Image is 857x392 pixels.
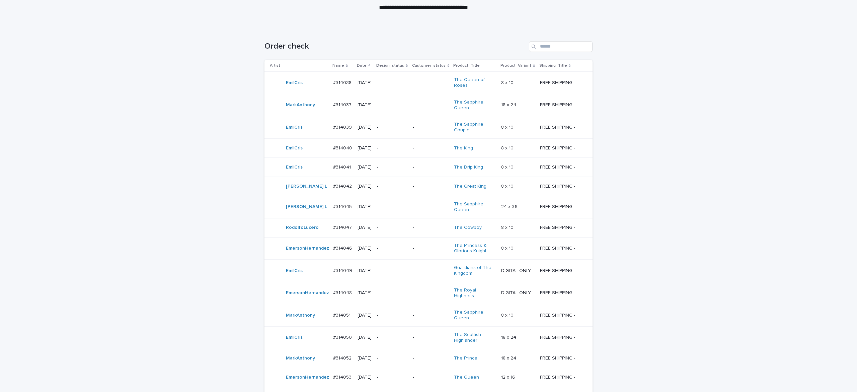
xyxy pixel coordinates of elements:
[454,145,473,151] a: The King
[333,289,353,296] p: #314048
[264,260,593,282] tr: EmilCris #314049#314049 [DATE]--Guardians of The Kingdom DIGITAL ONLYDIGITAL ONLY FREE SHIPPING -...
[540,182,583,189] p: FREE SHIPPING - preview in 1-2 business days, after your approval delivery will take 5-10 b.d.
[540,289,583,296] p: FREE SHIPPING - preview in 1-2 business days, after your approval delivery will take 5-10 b.d.
[270,62,280,69] p: Artist
[501,223,515,231] p: 8 x 10
[540,244,583,251] p: FREE SHIPPING - preview in 1-2 business days, after your approval delivery will take 5-10 b.d.
[501,311,515,318] p: 8 x 10
[501,182,515,189] p: 8 x 10
[413,80,449,86] p: -
[332,62,344,69] p: Name
[333,163,352,170] p: #314041
[501,163,515,170] p: 8 x 10
[333,101,353,108] p: #314037
[413,102,449,108] p: -
[286,204,327,210] a: [PERSON_NAME] L
[540,144,583,151] p: FREE SHIPPING - preview in 1-2 business days, after your approval delivery will take 5-10 b.d.
[333,79,353,86] p: #314038
[357,62,367,69] p: Date
[413,313,449,318] p: -
[358,80,372,86] p: [DATE]
[453,62,480,69] p: Product_Title
[413,145,449,151] p: -
[501,244,515,251] p: 8 x 10
[286,225,319,231] a: RodolfoLucero
[540,373,583,380] p: FREE SHIPPING - preview in 1-2 business days, after your approval delivery will take 5-10 b.d.
[377,335,407,340] p: -
[358,268,372,274] p: [DATE]
[377,268,407,274] p: -
[377,102,407,108] p: -
[264,72,593,94] tr: EmilCris #314038#314038 [DATE]--The Queen of Roses 8 x 108 x 10 FREE SHIPPING - preview in 1-2 bu...
[358,204,372,210] p: [DATE]
[358,102,372,108] p: [DATE]
[377,165,407,170] p: -
[454,355,477,361] a: The Prince
[529,41,593,52] input: Search
[413,184,449,189] p: -
[377,145,407,151] p: -
[413,125,449,130] p: -
[454,332,496,343] a: The Scottish Highlander
[501,144,515,151] p: 8 x 10
[358,355,372,361] p: [DATE]
[540,223,583,231] p: FREE SHIPPING - preview in 1-2 business days, after your approval delivery will take 5-10 b.d.
[264,282,593,304] tr: EmersonHernandez #314048#314048 [DATE]--The Royal Highness DIGITAL ONLYDIGITAL ONLY FREE SHIPPING...
[454,100,496,111] a: The Sapphire Queen
[454,375,479,380] a: The Queen
[540,267,583,274] p: FREE SHIPPING - preview in 1-2 business days, after your approval delivery will take 5-10 b.d.
[413,375,449,380] p: -
[540,101,583,108] p: FREE SHIPPING - preview in 1-2 business days, after your approval delivery will take 5-10 b.d.
[333,373,353,380] p: #314053
[540,123,583,130] p: FREE SHIPPING - preview in 1-2 business days, after your approval delivery will take 5-10 b.d.
[264,326,593,349] tr: EmilCris #314050#314050 [DATE]--The Scottish Highlander 18 x 2418 x 24 FREE SHIPPING - preview in...
[377,246,407,251] p: -
[286,145,303,151] a: EmilCris
[264,42,526,51] h1: Order check
[377,225,407,231] p: -
[412,62,446,69] p: Customer_status
[413,268,449,274] p: -
[358,246,372,251] p: [DATE]
[413,204,449,210] p: -
[358,290,372,296] p: [DATE]
[413,165,449,170] p: -
[540,333,583,340] p: FREE SHIPPING - preview in 1-2 business days, after your approval delivery will take 5-10 b.d.
[264,196,593,218] tr: [PERSON_NAME] L #314045#314045 [DATE]--The Sapphire Queen 24 x 3624 x 36 FREE SHIPPING - preview ...
[454,225,482,231] a: The Cowboy
[377,313,407,318] p: -
[377,80,407,86] p: -
[377,375,407,380] p: -
[286,355,315,361] a: MarkAnthony
[413,290,449,296] p: -
[286,80,303,86] a: EmilCris
[540,203,583,210] p: FREE SHIPPING - preview in 1-2 business days, after your approval delivery will take 5-10 b.d.
[286,268,303,274] a: EmilCris
[413,225,449,231] p: -
[501,333,518,340] p: 18 x 24
[333,311,352,318] p: #314051
[358,335,372,340] p: [DATE]
[454,201,496,213] a: The Sapphire Queen
[286,335,303,340] a: EmilCris
[358,375,372,380] p: [DATE]
[264,218,593,237] tr: RodolfoLucero #314047#314047 [DATE]--The Cowboy 8 x 108 x 10 FREE SHIPPING - preview in 1-2 busin...
[540,354,583,361] p: FREE SHIPPING - preview in 1-2 business days, after your approval delivery will take 5-10 b.d.
[454,310,496,321] a: The Sapphire Queen
[540,79,583,86] p: FREE SHIPPING - preview in 1-2 business days, after your approval delivery will take 5-10 b.d.
[501,123,515,130] p: 8 x 10
[333,182,353,189] p: #314042
[501,289,532,296] p: DIGITAL ONLY
[286,165,303,170] a: EmilCris
[286,375,329,380] a: EmersonHernandez
[333,223,353,231] p: #314047
[286,246,329,251] a: EmersonHernandez
[358,145,372,151] p: [DATE]
[264,157,593,177] tr: EmilCris #314041#314041 [DATE]--The Drip King 8 x 108 x 10 FREE SHIPPING - preview in 1-2 busines...
[377,290,407,296] p: -
[333,333,353,340] p: #314050
[333,267,354,274] p: #314049
[501,373,517,380] p: 12 x 16
[413,246,449,251] p: -
[286,313,315,318] a: MarkAnthony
